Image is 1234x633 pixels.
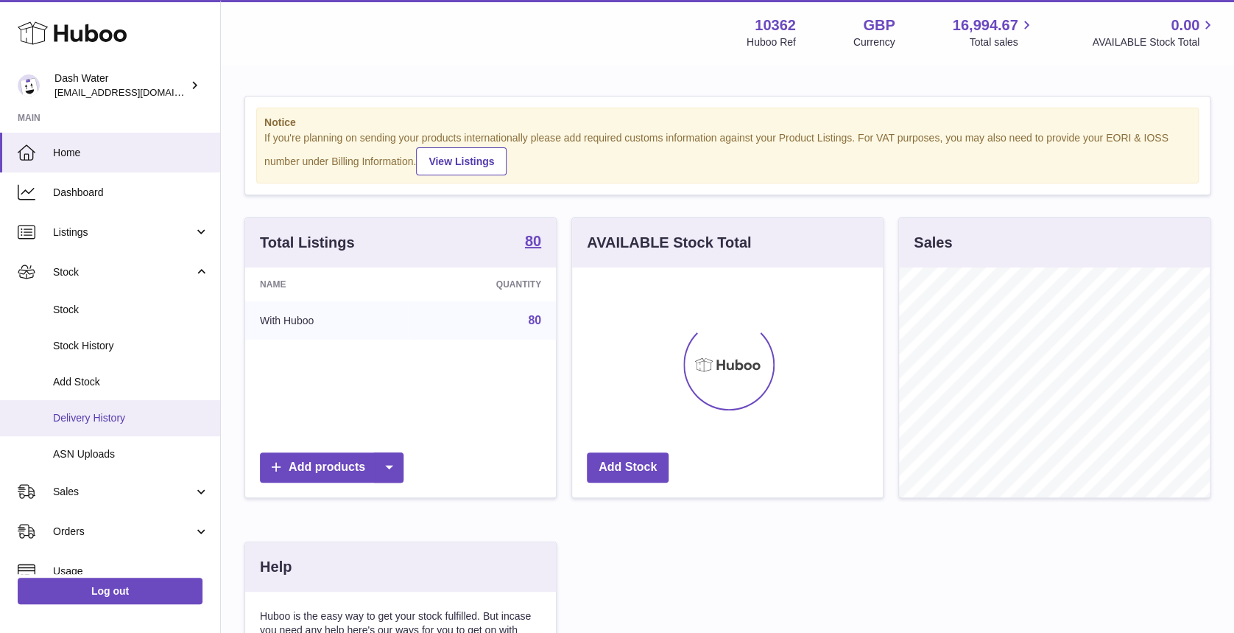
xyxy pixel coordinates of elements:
a: View Listings [416,147,507,175]
th: Quantity [409,267,556,301]
a: 80 [525,234,541,251]
span: [EMAIL_ADDRESS][DOMAIN_NAME] [54,86,216,98]
th: Name [245,267,409,301]
span: Stock History [53,339,209,353]
span: Dashboard [53,186,209,200]
span: Listings [53,225,194,239]
a: Add products [260,452,403,483]
span: 16,994.67 [952,15,1018,35]
a: Add Stock [587,452,669,483]
span: Sales [53,485,194,499]
img: bea@dash-water.com [18,74,40,97]
h3: Sales [914,233,952,253]
h3: Help [260,557,292,577]
strong: Notice [264,116,1191,130]
div: Dash Water [54,71,187,99]
span: Delivery History [53,411,209,425]
span: 0.00 [1171,15,1199,35]
strong: 10362 [755,15,796,35]
span: Stock [53,303,209,317]
a: 0.00 AVAILABLE Stock Total [1092,15,1216,49]
h3: Total Listings [260,233,355,253]
span: Orders [53,525,194,539]
span: Stock [53,265,194,279]
span: ASN Uploads [53,447,209,461]
strong: GBP [863,15,895,35]
td: With Huboo [245,301,409,340]
span: Usage [53,564,209,578]
div: If you're planning on sending your products internationally please add required customs informati... [264,131,1191,175]
span: Total sales [969,35,1034,49]
h3: AVAILABLE Stock Total [587,233,751,253]
strong: 80 [525,234,541,248]
a: Log out [18,578,202,604]
span: Add Stock [53,375,209,389]
div: Currency [853,35,895,49]
span: AVAILABLE Stock Total [1092,35,1216,49]
div: Huboo Ref [747,35,796,49]
a: 80 [528,314,541,326]
span: Home [53,146,209,160]
a: 16,994.67 Total sales [952,15,1034,49]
